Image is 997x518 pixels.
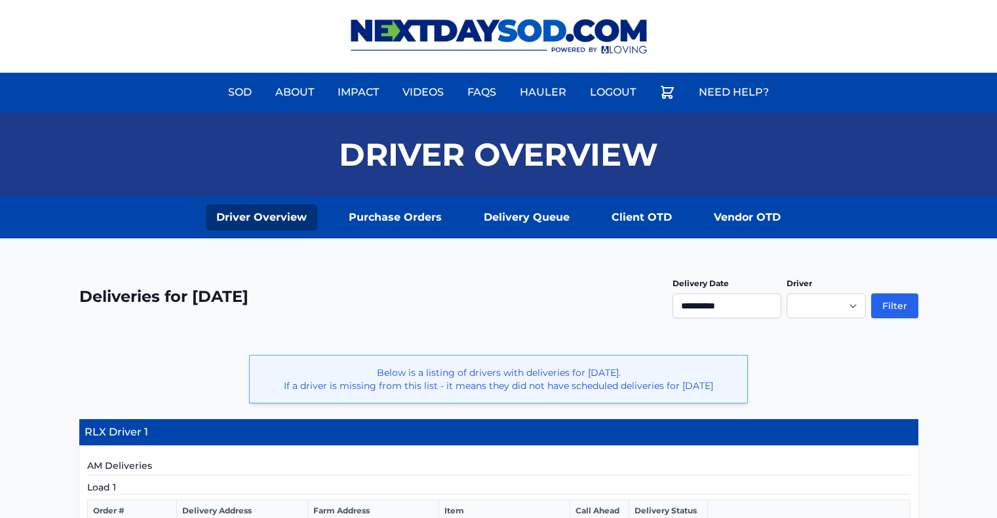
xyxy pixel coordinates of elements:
h5: AM Deliveries [87,459,910,475]
label: Delivery Date [673,278,729,288]
a: Delivery Queue [473,204,580,231]
h1: Driver Overview [339,139,658,170]
a: Client OTD [601,204,682,231]
a: Purchase Orders [338,204,452,231]
a: Impact [330,77,387,108]
a: Driver Overview [206,204,317,231]
a: Vendor OTD [703,204,791,231]
h4: RLX Driver 1 [79,419,918,446]
a: Logout [582,77,644,108]
a: FAQs [459,77,504,108]
a: Sod [220,77,260,108]
a: About [267,77,322,108]
p: Below is a listing of drivers with deliveries for [DATE]. If a driver is missing from this list -... [260,366,737,392]
a: Hauler [512,77,574,108]
a: Need Help? [691,77,777,108]
button: Filter [871,293,918,318]
h2: Deliveries for [DATE] [79,286,248,307]
a: Videos [395,77,452,108]
h5: Load 1 [87,481,910,494]
label: Driver [787,278,812,288]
